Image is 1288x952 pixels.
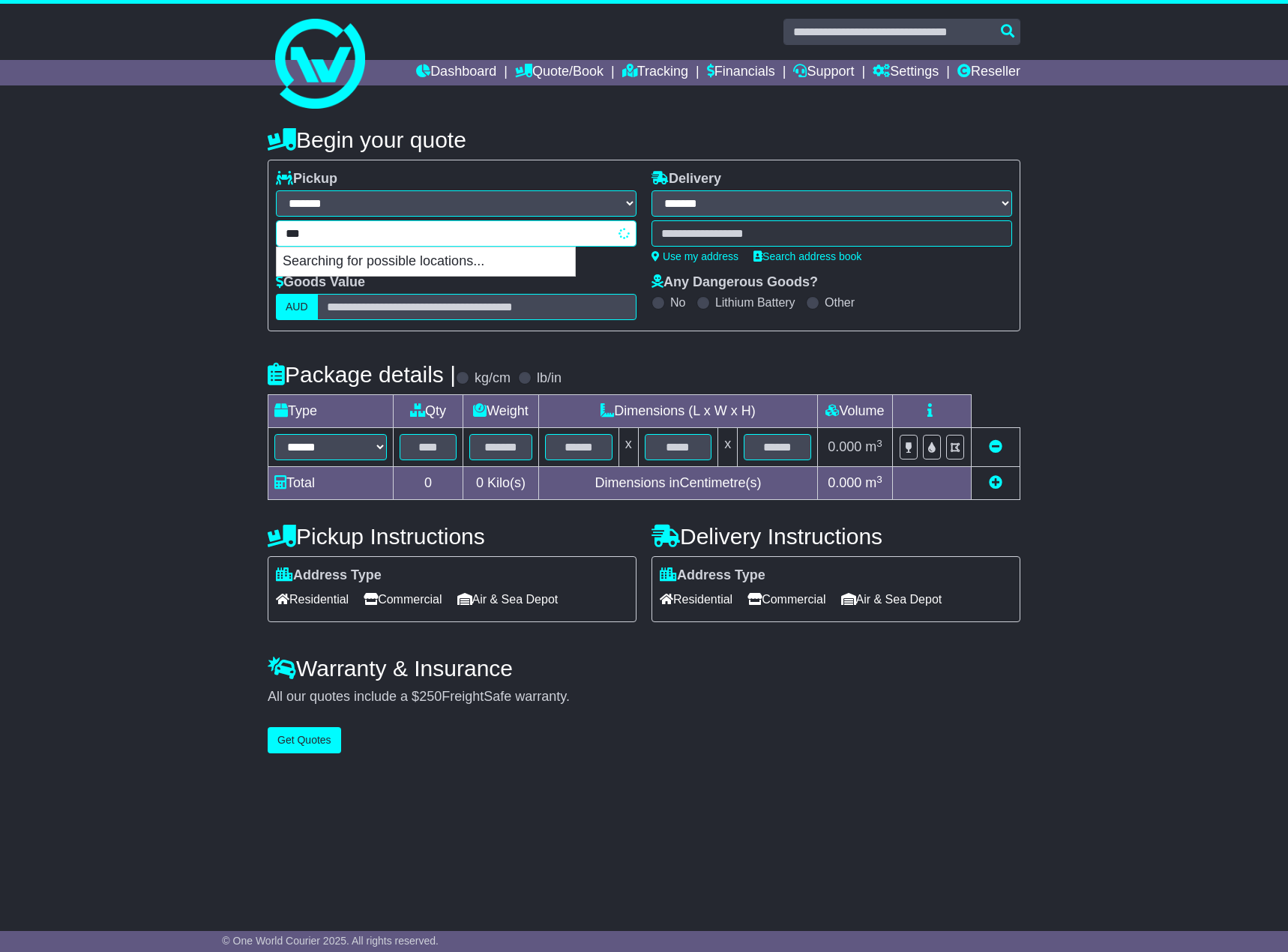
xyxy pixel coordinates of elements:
td: x [619,428,638,467]
td: Kilo(s) [463,467,539,500]
span: Commercial [364,588,442,611]
td: x [718,428,738,467]
span: m [865,475,882,490]
label: Pickup [276,171,337,187]
td: Volume [817,395,892,428]
sup: 3 [876,474,882,485]
h4: Warranty & Insurance [268,656,1020,681]
a: Use my address [651,250,738,262]
td: 0 [394,467,463,500]
label: Any Dangerous Goods? [651,274,818,291]
span: Commercial [747,588,825,611]
typeahead: Please provide city [276,220,637,247]
a: Add new item [989,475,1002,490]
label: Goods Value [276,274,365,291]
h4: Delivery Instructions [651,524,1020,549]
label: Address Type [660,567,765,584]
span: © One World Courier 2025. All rights reserved. [222,935,439,947]
label: No [670,295,685,310]
label: Other [825,295,855,310]
a: Search address book [753,250,861,262]
td: Dimensions in Centimetre(s) [538,467,817,500]
a: Support [793,60,854,85]
button: Get Quotes [268,727,341,753]
h4: Begin your quote [268,127,1020,152]
span: 0.000 [828,439,861,454]
span: 250 [419,689,442,704]
td: Dimensions (L x W x H) [538,395,817,428]
span: 0 [476,475,484,490]
a: Reseller [957,60,1020,85]
label: Address Type [276,567,382,584]
label: AUD [276,294,318,320]
sup: 3 [876,438,882,449]
td: Qty [394,395,463,428]
label: lb/in [537,370,562,387]
span: Residential [276,588,349,611]
span: 0.000 [828,475,861,490]
label: Delivery [651,171,721,187]
td: Weight [463,395,539,428]
p: Searching for possible locations... [277,247,575,276]
span: Air & Sea Depot [457,588,559,611]
h4: Pickup Instructions [268,524,637,549]
td: Type [268,395,394,428]
label: kg/cm [475,370,511,387]
span: Residential [660,588,732,611]
label: Lithium Battery [715,295,795,310]
h4: Package details | [268,362,456,387]
span: Air & Sea Depot [841,588,942,611]
a: Financials [707,60,775,85]
span: m [865,439,882,454]
div: All our quotes include a $ FreightSafe warranty. [268,689,1020,705]
a: Tracking [622,60,688,85]
a: Quote/Book [515,60,604,85]
a: Remove this item [989,439,1002,454]
a: Dashboard [416,60,496,85]
td: Total [268,467,394,500]
a: Settings [873,60,939,85]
